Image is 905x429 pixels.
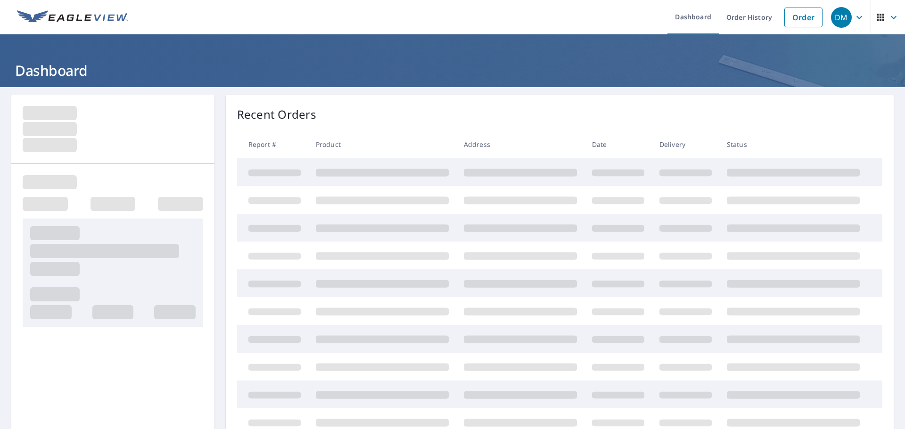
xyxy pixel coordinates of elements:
[719,130,867,158] th: Status
[237,130,308,158] th: Report #
[237,106,316,123] p: Recent Orders
[456,130,584,158] th: Address
[17,10,128,24] img: EV Logo
[652,130,719,158] th: Delivery
[308,130,456,158] th: Product
[584,130,652,158] th: Date
[784,8,823,27] a: Order
[831,7,852,28] div: DM
[11,61,894,80] h1: Dashboard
